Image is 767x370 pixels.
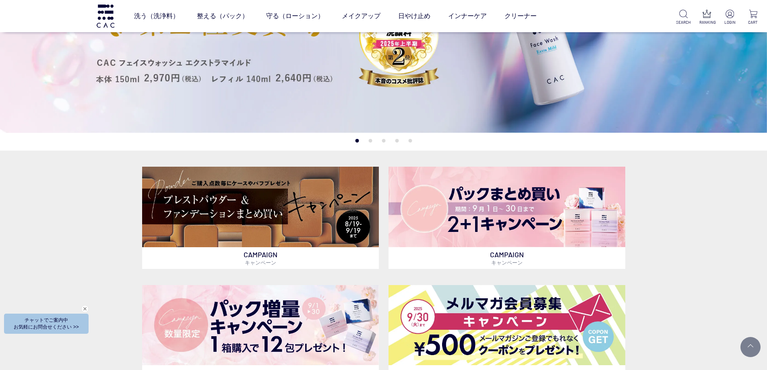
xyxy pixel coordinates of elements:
a: パックキャンペーン2+1 パックキャンペーン2+1 CAMPAIGNキャンペーン [389,167,625,269]
span: キャンペーン [245,259,276,266]
img: メルマガ会員募集 [389,285,625,365]
button: 5 of 5 [408,139,412,143]
a: クリーナー [504,5,537,27]
p: CAMPAIGN [142,247,379,269]
p: SEARCH [676,19,691,25]
a: 守る（ローション） [266,5,324,27]
button: 3 of 5 [382,139,385,143]
p: CAMPAIGN [389,247,625,269]
a: LOGIN [722,10,737,25]
p: LOGIN [722,19,737,25]
p: RANKING [699,19,714,25]
img: ベースメイクキャンペーン [142,167,379,247]
a: メイクアップ [342,5,380,27]
span: キャンペーン [491,259,523,266]
a: CART [746,10,761,25]
button: 2 of 5 [368,139,372,143]
a: 日やけ止め [398,5,430,27]
img: パック増量キャンペーン [142,285,379,365]
img: パックキャンペーン2+1 [389,167,625,247]
button: 4 of 5 [395,139,399,143]
img: logo [95,4,116,27]
a: RANKING [699,10,714,25]
a: インナーケア [448,5,487,27]
a: 洗う（洗浄料） [134,5,179,27]
a: SEARCH [676,10,691,25]
a: 整える（パック） [197,5,248,27]
p: CART [746,19,761,25]
button: 1 of 5 [355,139,359,143]
a: ベースメイクキャンペーン ベースメイクキャンペーン CAMPAIGNキャンペーン [142,167,379,269]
